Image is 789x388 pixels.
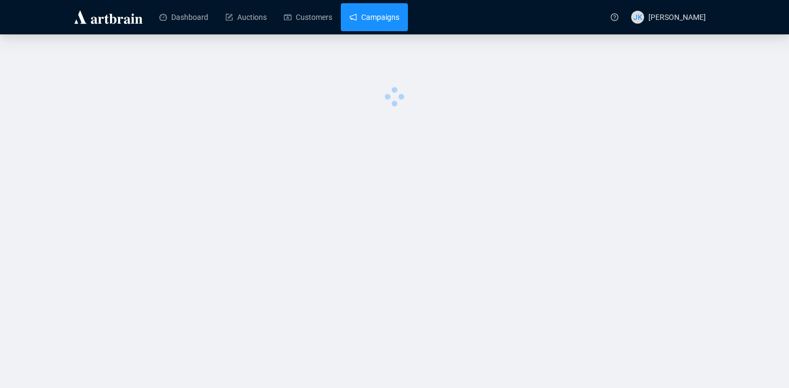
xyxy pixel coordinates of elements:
span: JK [633,11,642,23]
span: question-circle [611,13,618,21]
a: Auctions [225,3,267,31]
a: Dashboard [159,3,208,31]
span: [PERSON_NAME] [648,13,706,21]
a: Customers [284,3,332,31]
img: logo [72,9,144,26]
a: Campaigns [349,3,399,31]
